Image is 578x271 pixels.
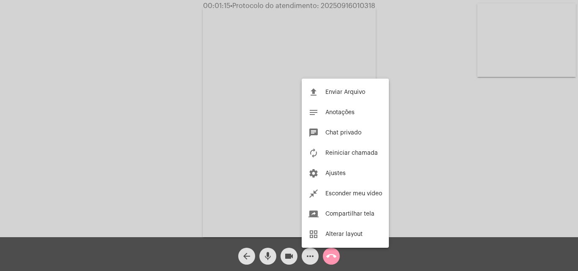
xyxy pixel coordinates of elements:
span: Reiniciar chamada [325,150,378,156]
span: Ajustes [325,170,346,176]
mat-icon: settings [308,168,319,178]
span: Alterar layout [325,231,363,237]
span: Esconder meu vídeo [325,191,382,197]
mat-icon: notes [308,107,319,118]
mat-icon: file_upload [308,87,319,97]
span: Anotações [325,109,355,115]
span: Enviar Arquivo [325,89,365,95]
span: Compartilhar tela [325,211,374,217]
mat-icon: screen_share [308,209,319,219]
mat-icon: autorenew [308,148,319,158]
mat-icon: chat [308,128,319,138]
span: Chat privado [325,130,361,136]
mat-icon: close_fullscreen [308,189,319,199]
mat-icon: grid_view [308,229,319,239]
